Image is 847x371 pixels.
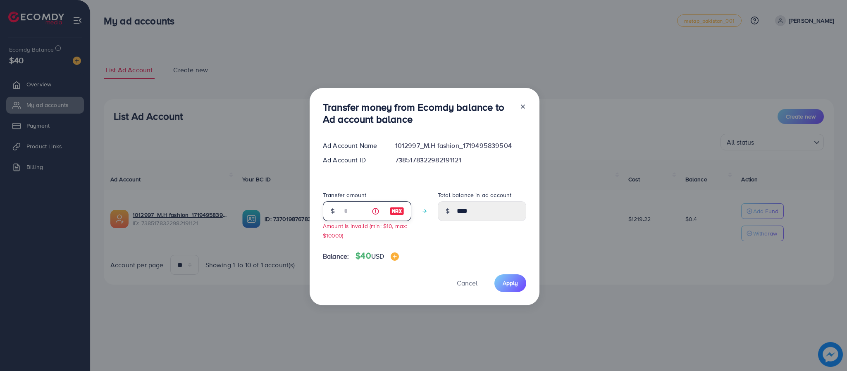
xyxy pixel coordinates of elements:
button: Cancel [446,274,488,292]
label: Total balance in ad account [438,191,511,199]
small: Amount is invalid (min: $10, max: $10000) [323,222,407,239]
label: Transfer amount [323,191,366,199]
img: image [389,206,404,216]
span: USD [371,252,384,261]
span: Cancel [457,278,477,288]
button: Apply [494,274,526,292]
span: Balance: [323,252,349,261]
div: Ad Account Name [316,141,389,150]
div: Ad Account ID [316,155,389,165]
div: 7385178322982191121 [389,155,533,165]
h4: $40 [356,251,399,261]
span: Apply [503,279,518,287]
h3: Transfer money from Ecomdy balance to Ad account balance [323,101,513,125]
div: 1012997_M.H fashion_1719495839504 [389,141,533,150]
img: image [391,252,399,261]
